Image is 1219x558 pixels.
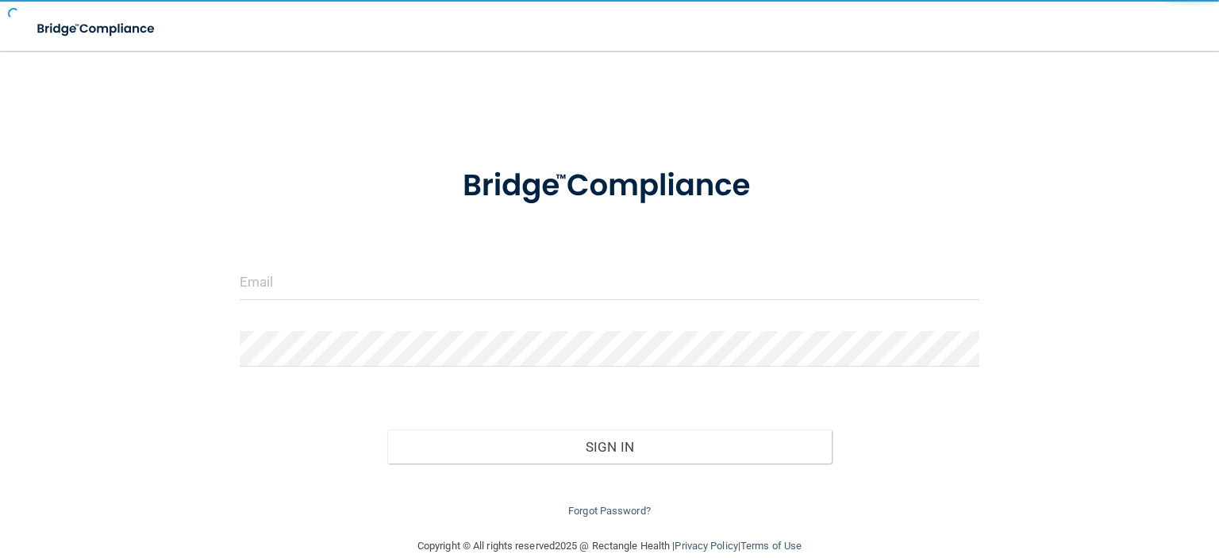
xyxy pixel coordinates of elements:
[240,264,979,300] input: Email
[387,429,831,464] button: Sign In
[24,13,170,45] img: bridge_compliance_login_screen.278c3ca4.svg
[740,540,802,552] a: Terms of Use
[568,505,651,517] a: Forgot Password?
[675,540,737,552] a: Privacy Policy
[431,146,789,226] img: bridge_compliance_login_screen.278c3ca4.svg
